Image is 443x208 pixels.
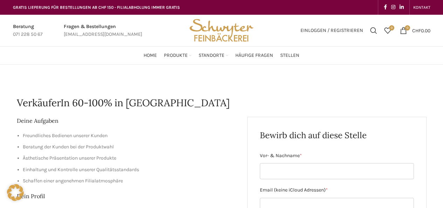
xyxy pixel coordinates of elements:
span: Einloggen / Registrieren [300,28,363,33]
li: Schaffen einer angenehmen Filialatmosphäre [23,177,237,185]
span: Häufige Fragen [235,52,273,59]
a: KONTAKT [413,0,430,14]
a: Home [144,48,157,62]
h2: Bewirb dich auf diese Stelle [260,129,414,141]
span: CHF [412,27,421,33]
img: Bäckerei Schwyter [187,15,256,46]
h1: VerkäuferIn 60-100% in [GEOGRAPHIC_DATA] [17,96,427,110]
a: Facebook social link [382,2,389,12]
li: Ästhetische Präsentation unserer Produkte [23,154,237,162]
a: Häufige Fragen [235,48,273,62]
a: Instagram social link [389,2,397,12]
a: Linkedin social link [397,2,406,12]
li: Einhaltung und Kontrolle unserer Qualitätsstandards [23,166,237,174]
div: Main navigation [9,48,434,62]
label: Email (keine iCloud Adressen) [260,186,414,194]
bdi: 0.00 [412,27,430,33]
div: Meine Wunschliste [381,24,395,38]
span: GRATIS LIEFERUNG FÜR BESTELLUNGEN AB CHF 150 - FILIALABHOLUNG IMMER GRATIS [13,5,180,10]
a: Einloggen / Registrieren [297,24,367,38]
span: 0 [405,25,410,31]
span: Stellen [280,52,299,59]
a: Infobox link [64,23,142,39]
h2: Deine Aufgaben [17,117,237,125]
a: 0 CHF0.00 [396,24,434,38]
li: Freundliches Bedienen unserer Kunden [23,132,237,140]
li: Beratung der Kunden bei der Produktwahl [23,143,237,151]
div: Secondary navigation [410,0,434,14]
a: Stellen [280,48,299,62]
a: Site logo [187,27,256,33]
a: Infobox link [13,23,43,39]
span: Home [144,52,157,59]
span: KONTAKT [413,5,430,10]
h2: Dein Profil [17,192,237,200]
label: Vor- & Nachname [260,152,414,160]
a: Suchen [367,24,381,38]
a: Produkte [164,48,192,62]
span: Standorte [199,52,224,59]
a: Standorte [199,48,228,62]
a: 0 [381,24,395,38]
span: 0 [389,25,394,31]
span: Produkte [164,52,188,59]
